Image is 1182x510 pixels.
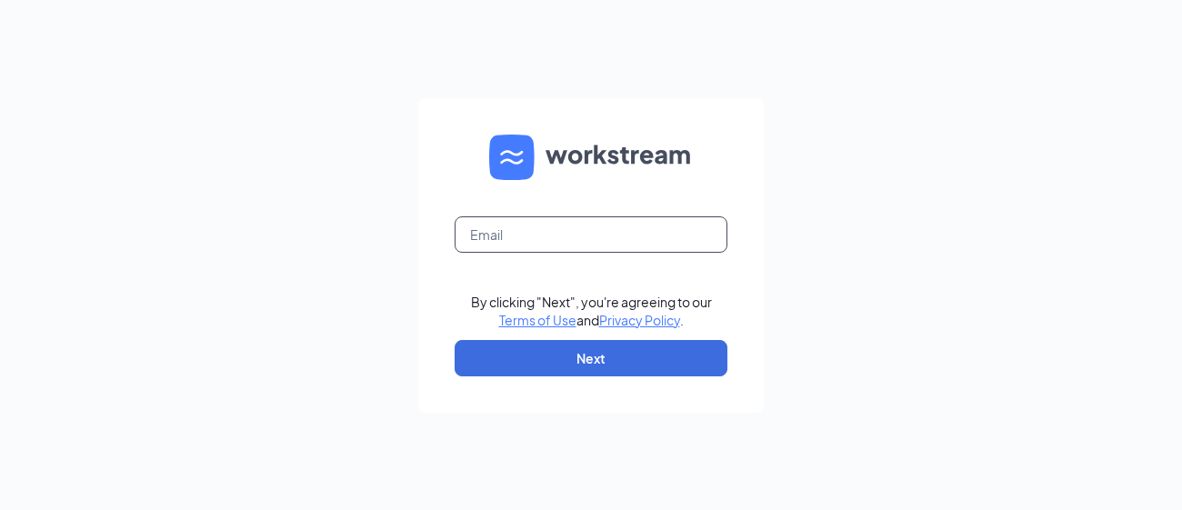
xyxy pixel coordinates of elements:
img: WS logo and Workstream text [489,135,693,180]
input: Email [455,216,727,253]
div: By clicking "Next", you're agreeing to our and . [471,293,712,329]
a: Terms of Use [499,312,576,328]
a: Privacy Policy [599,312,680,328]
button: Next [455,340,727,376]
